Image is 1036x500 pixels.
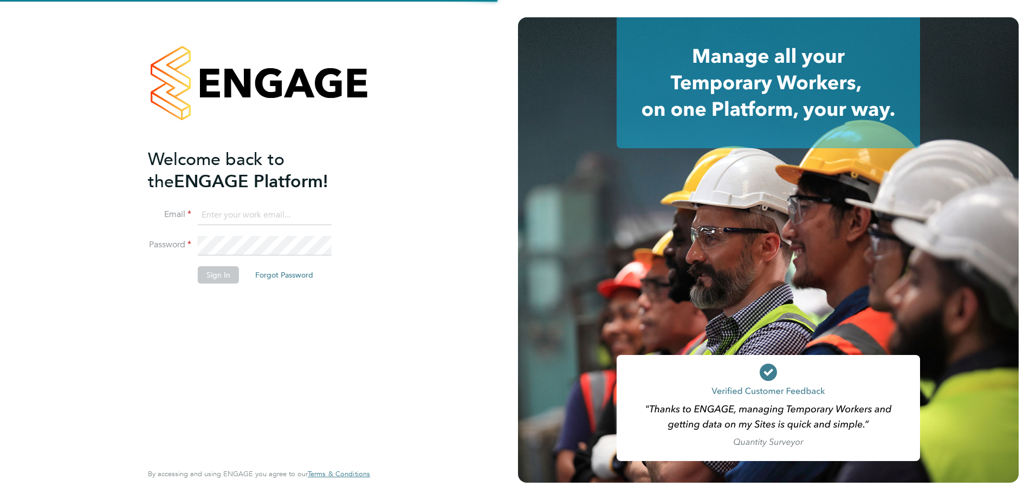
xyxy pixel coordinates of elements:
[247,266,322,284] button: Forgot Password
[148,148,359,193] h2: ENGAGE Platform!
[308,470,370,478] a: Terms & Conditions
[148,469,370,478] span: By accessing and using ENGAGE you agree to our
[148,149,284,192] span: Welcome back to the
[198,206,332,225] input: Enter your work email...
[198,266,239,284] button: Sign In
[148,239,191,251] label: Password
[148,209,191,220] label: Email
